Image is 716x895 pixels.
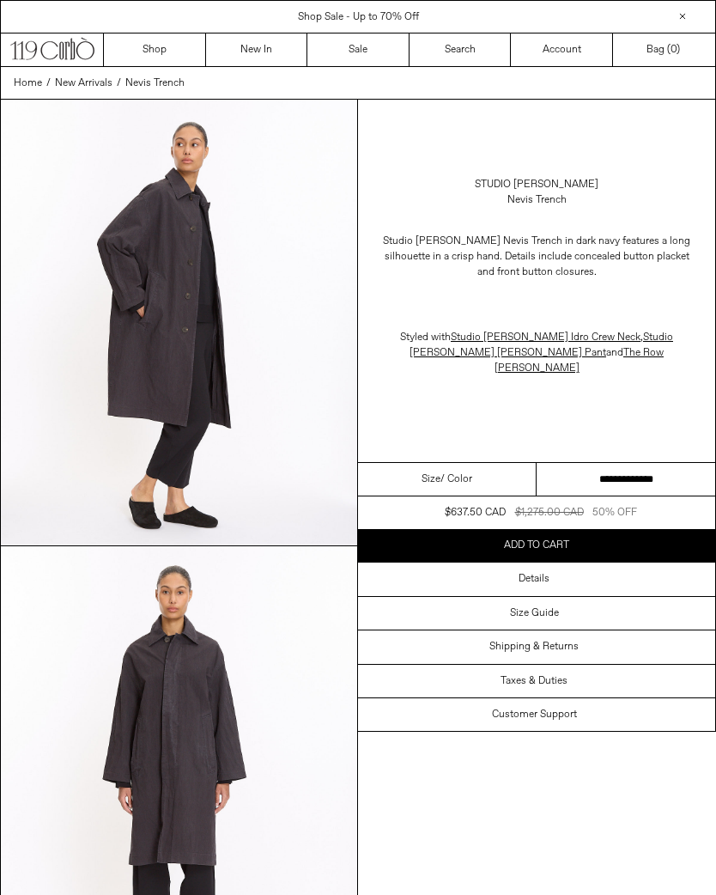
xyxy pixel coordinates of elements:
a: Sale [307,33,410,66]
a: Bag () [613,33,715,66]
div: $637.50 CAD [445,505,506,521]
a: Nevis Trench [125,76,185,91]
span: Styled with , and [400,331,673,375]
a: Home [14,76,42,91]
a: Account [511,33,613,66]
span: Add to cart [504,539,569,552]
a: Shop Sale - Up to 70% Off [298,10,419,24]
img: 2025-04-157509copy_1800x1800.jpg [1,100,357,545]
a: Search [410,33,512,66]
span: / Color [440,472,472,487]
div: Nevis Trench [507,192,567,208]
span: / [117,76,121,91]
h3: Details [519,573,549,585]
h3: Taxes & Duties [501,675,567,687]
h3: Shipping & Returns [489,641,579,653]
h3: Size Guide [510,607,559,619]
span: Home [14,76,42,90]
a: Shop [104,33,206,66]
span: ) [670,42,680,58]
span: New Arrivals [55,76,112,90]
div: $1,275.00 CAD [515,505,584,521]
span: Size [422,472,440,487]
button: Add to cart [358,529,715,562]
span: 0 [670,43,677,57]
a: Studio [PERSON_NAME] [475,177,598,192]
a: Studio [PERSON_NAME] Idro Crew Neck [451,331,640,344]
span: Nevis Trench [125,76,185,90]
span: / [46,76,51,91]
p: Studio [PERSON_NAME] Nevis Trench in dark navy features a long silhouette in a crisp hand. Detail... [375,225,698,289]
div: 50% OFF [592,505,637,521]
h3: Customer Support [492,709,577,721]
a: New Arrivals [55,76,112,91]
a: New In [206,33,308,66]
